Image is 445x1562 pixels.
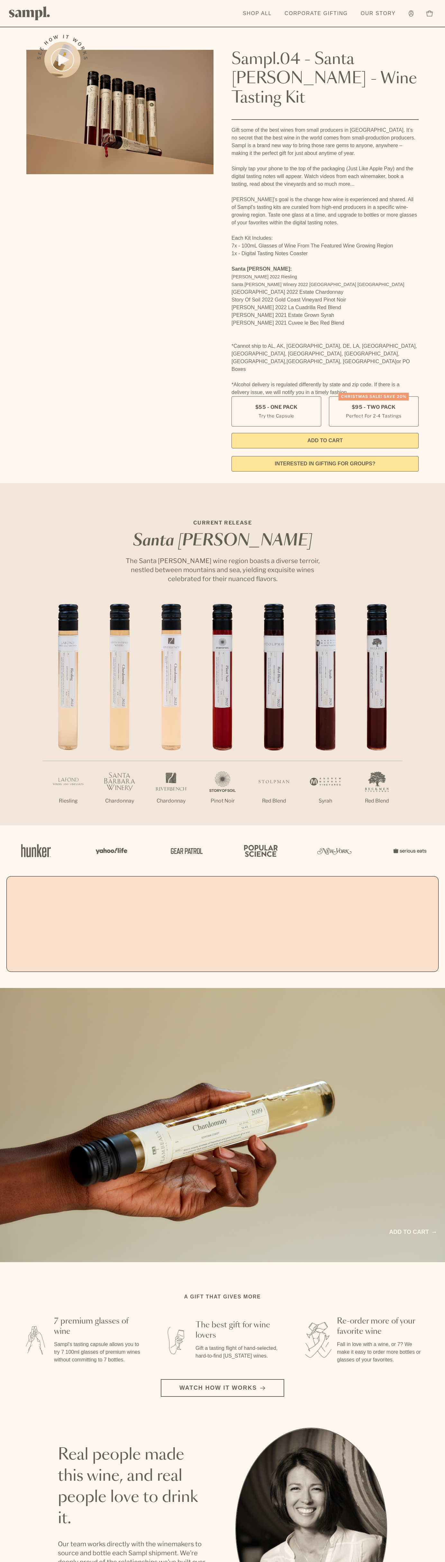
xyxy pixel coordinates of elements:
li: 5 / 7 [248,604,300,825]
img: Artboard_6_04f9a106-072f-468a-bdd7-f11783b05722_x450.png [91,837,130,865]
small: Try the Capsule [259,412,294,419]
img: Artboard_5_7fdae55a-36fd-43f7-8bfd-f74a06a2878e_x450.png [166,837,204,865]
li: 1 / 7 [42,604,94,825]
strong: Santa [PERSON_NAME]: [232,266,292,272]
span: , [285,359,286,364]
em: Santa [PERSON_NAME] [133,533,312,549]
button: Add to Cart [232,433,419,448]
p: Gift a tasting flight of hand-selected, hard-to-find [US_STATE] wines. [195,1344,283,1360]
div: Christmas SALE! Save 20% [339,393,409,400]
span: $95 - Two Pack [352,404,396,411]
small: Perfect For 2-4 Tastings [346,412,401,419]
h3: Re-order more of your favorite wine [337,1316,424,1337]
p: Fall in love with a wine, or 7? We make it easy to order more bottles or glasses of your favorites. [337,1341,424,1364]
h1: Sampl.04 - Santa [PERSON_NAME] - Wine Tasting Kit [232,50,419,108]
li: [PERSON_NAME] 2022 La Cuadrilla Red Blend [232,304,419,311]
h3: The best gift for wine lovers [195,1320,283,1341]
li: 4 / 7 [197,604,248,825]
p: Riesling [42,797,94,805]
li: Story Of Soil 2022 Gold Coast Vineyard Pinot Noir [232,296,419,304]
li: 7 / 7 [351,604,403,825]
p: Chardonnay [94,797,145,805]
p: Pinot Noir [197,797,248,805]
p: Syrah [300,797,351,805]
span: Santa [PERSON_NAME] Winery 2022 [GEOGRAPHIC_DATA] [GEOGRAPHIC_DATA] [232,282,404,287]
a: Corporate Gifting [281,6,351,21]
img: Artboard_1_c8cd28af-0030-4af1-819c-248e302c7f06_x450.png [17,837,55,865]
span: [PERSON_NAME] 2022 Riesling [232,274,297,279]
p: Red Blend [248,797,300,805]
p: Sampl's tasting capsule allows you to try 7 100ml glasses of premium wines without committing to ... [54,1341,141,1364]
h3: 7 premium glasses of wine [54,1316,141,1337]
li: [PERSON_NAME] 2021 Estate Grown Syrah [232,311,419,319]
img: Artboard_7_5b34974b-f019-449e-91fb-745f8d0877ee_x450.png [390,837,428,865]
img: Sampl.04 - Santa Barbara - Wine Tasting Kit [26,50,213,174]
button: See how it works [44,42,80,78]
li: 2 / 7 [94,604,145,825]
span: $55 - One Pack [255,404,298,411]
li: [GEOGRAPHIC_DATA] 2022 Estate Chardonnay [232,288,419,296]
div: Gift some of the best wines from small producers in [GEOGRAPHIC_DATA]. It’s no secret that the be... [232,126,419,396]
a: Add to cart [389,1228,436,1236]
li: [PERSON_NAME] 2021 Cuvee le Bec Red Blend [232,319,419,327]
p: Red Blend [351,797,403,805]
img: Sampl logo [9,6,50,20]
a: Our Story [358,6,399,21]
a: Shop All [240,6,275,21]
span: [GEOGRAPHIC_DATA], [GEOGRAPHIC_DATA] [286,359,396,364]
button: Watch how it works [161,1379,284,1397]
img: Artboard_4_28b4d326-c26e-48f9-9c80-911f17d6414e_x450.png [241,837,279,865]
h2: Real people made this wine, and real people love to drink it. [58,1444,210,1529]
li: 6 / 7 [300,604,351,825]
p: Chardonnay [145,797,197,805]
h2: A gift that gives more [184,1293,261,1301]
p: The Santa [PERSON_NAME] wine region boasts a diverse terroir, nestled between mountains and sea, ... [120,556,325,583]
li: 3 / 7 [145,604,197,825]
a: interested in gifting for groups? [232,456,419,471]
p: CURRENT RELEASE [120,519,325,527]
img: Artboard_3_0b291449-6e8c-4d07-b2c2-3f3601a19cd1_x450.png [315,837,354,865]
